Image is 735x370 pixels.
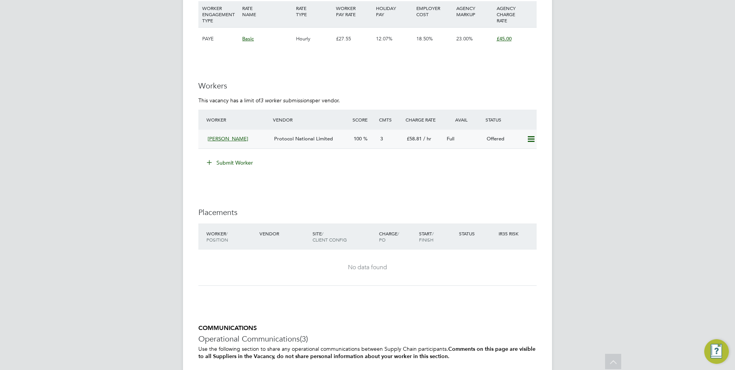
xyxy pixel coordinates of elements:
span: (3) [300,334,308,344]
div: Charge Rate [404,113,444,127]
div: Offered [484,133,524,145]
div: Vendor [271,113,351,127]
span: £58.81 [407,135,422,142]
div: AGENCY MARKUP [454,1,494,21]
span: Basic [242,35,254,42]
div: Avail [444,113,484,127]
div: HOLIDAY PAY [374,1,414,21]
div: Hourly [294,28,334,50]
h3: Operational Communications [198,334,537,344]
div: Site [311,227,377,247]
div: PAYE [200,28,240,50]
div: RATE TYPE [294,1,334,21]
div: Worker [205,113,271,127]
span: £45.00 [497,35,512,42]
h5: COMMUNICATIONS [198,324,537,332]
div: No data found [206,263,529,272]
div: Worker [205,227,258,247]
div: RATE NAME [240,1,294,21]
span: / Client Config [313,230,347,243]
h3: Workers [198,81,537,91]
span: 12.07% [376,35,392,42]
div: £27.55 [334,28,374,50]
span: 100 [354,135,362,142]
div: Status [457,227,497,240]
span: Full [447,135,454,142]
div: Cmts [377,113,404,127]
em: 3 worker submissions [260,97,312,104]
button: Engage Resource Center [704,339,729,364]
div: WORKER ENGAGEMENT TYPE [200,1,240,27]
span: 23.00% [456,35,473,42]
div: Start [417,227,457,247]
div: Score [351,113,377,127]
span: / hr [423,135,431,142]
span: [PERSON_NAME] [208,135,248,142]
span: 3 [380,135,383,142]
div: AGENCY CHARGE RATE [495,1,535,27]
div: Charge [377,227,417,247]
span: / Finish [419,230,434,243]
span: / PO [379,230,399,243]
p: This vacancy has a limit of per vendor. [198,97,537,104]
span: Protocol National Limited [274,135,333,142]
div: Status [484,113,537,127]
span: / Position [206,230,228,243]
button: Submit Worker [201,157,259,169]
div: WORKER PAY RATE [334,1,374,21]
span: 18.50% [416,35,433,42]
p: Use the following section to share any operational communications between Supply Chain participants. [198,345,537,360]
div: EMPLOYER COST [414,1,454,21]
div: IR35 Risk [497,227,523,240]
h3: Placements [198,207,537,217]
div: Vendor [258,227,311,240]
